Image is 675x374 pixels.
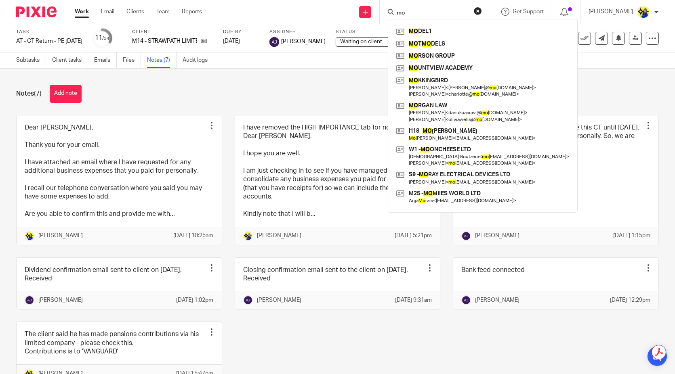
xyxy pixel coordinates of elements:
p: [DATE] 1:15pm [613,232,650,240]
input: Search [396,10,469,17]
span: Get Support [513,9,544,15]
p: [DATE] 5:21pm [395,232,432,240]
img: svg%3E [243,295,253,305]
small: /34 [102,36,109,41]
a: Audit logs [183,52,214,68]
p: [PERSON_NAME] [475,232,519,240]
img: Bobo-Starbridge%201.jpg [637,6,650,19]
span: Waiting on client [340,39,382,44]
img: svg%3E [269,37,279,47]
p: [PERSON_NAME] [257,232,301,240]
button: Add note [50,85,82,103]
p: [PERSON_NAME] [38,296,83,304]
p: [DATE] 1:02pm [177,296,214,304]
p: M14 - STRAWPATH LIMITED [132,37,197,45]
p: [DATE] 10:25am [174,232,214,240]
p: [PERSON_NAME] [589,8,633,16]
a: Files [123,52,141,68]
p: [PERSON_NAME] [257,296,301,304]
span: [DATE] [223,38,240,44]
p: [DATE] 12:29pm [610,296,650,304]
a: Email [101,8,114,16]
a: Work [75,8,89,16]
div: AT - CT Return - PE [DATE] [16,37,82,45]
img: Bobo-Starbridge%201.jpg [25,231,34,241]
label: Assignee [269,29,326,35]
h1: Notes [16,90,42,98]
span: (7) [34,90,42,97]
img: Pixie [16,6,57,17]
span: [PERSON_NAME] [281,38,326,46]
a: Clients [126,8,144,16]
label: Due by [223,29,259,35]
label: Status [336,29,416,35]
div: 11 [95,33,109,43]
a: Client tasks [52,52,88,68]
label: Task [16,29,82,35]
p: [DATE] 9:31am [395,296,432,304]
p: [PERSON_NAME] [475,296,519,304]
label: Client [132,29,213,35]
a: Notes (7) [147,52,177,68]
img: svg%3E [461,231,471,241]
a: Reports [182,8,202,16]
a: Team [156,8,170,16]
button: Clear [474,7,482,15]
a: Emails [94,52,117,68]
div: AT - CT Return - PE 31-01-2025 [16,37,82,45]
a: Subtasks [16,52,46,68]
img: svg%3E [461,295,471,305]
img: svg%3E [25,295,34,305]
img: Bobo-Starbridge%201.jpg [243,231,253,241]
p: [PERSON_NAME] [38,232,83,240]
